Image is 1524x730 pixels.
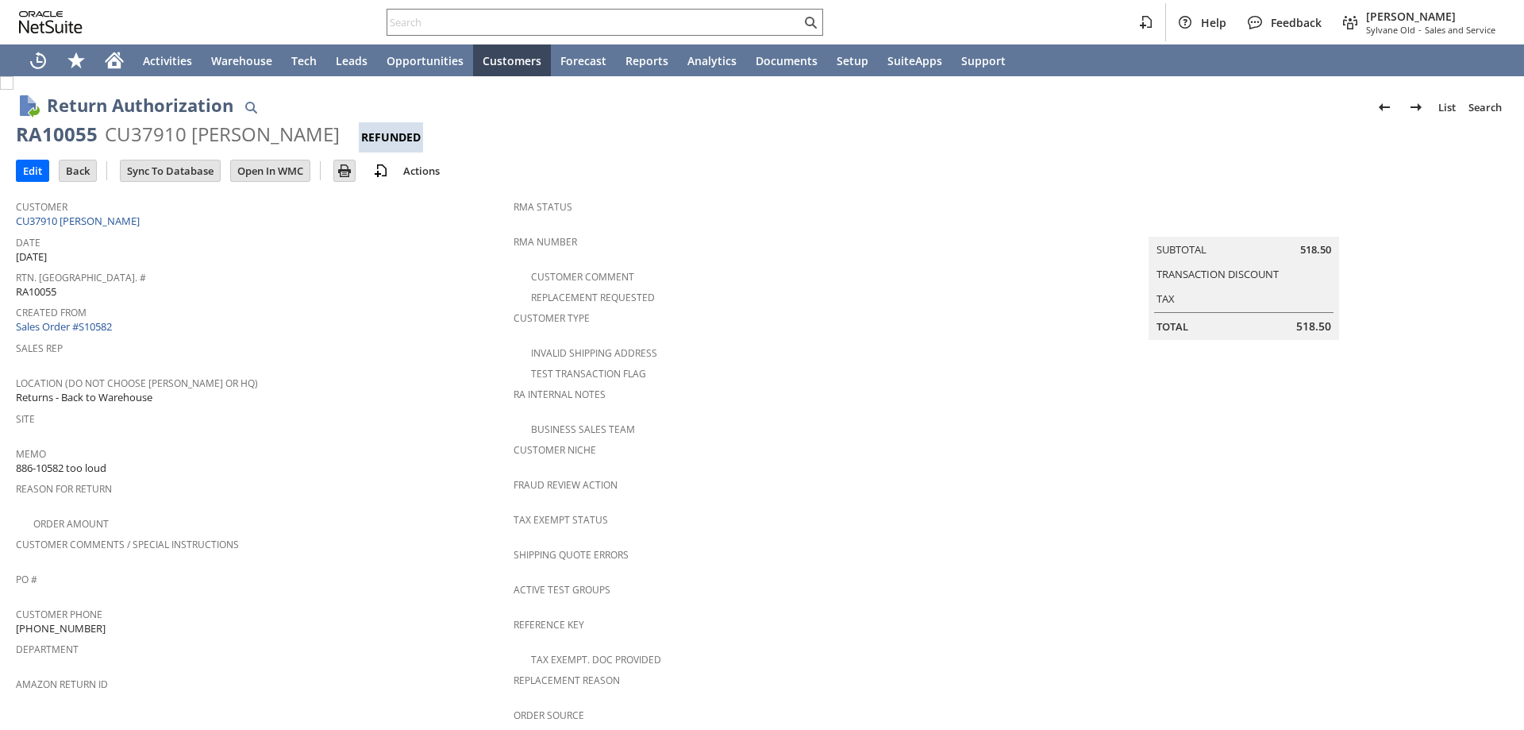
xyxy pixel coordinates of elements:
[359,122,423,153] div: Refunded
[16,319,116,334] a: Sales Order #S10582
[952,44,1015,76] a: Support
[231,160,310,181] input: Open In WMC
[16,390,152,405] span: Returns - Back to Warehouse
[756,53,818,68] span: Documents
[143,53,192,68] span: Activities
[16,377,258,390] a: Location (Do Not Choose [PERSON_NAME] or HQ)
[16,621,106,636] span: [PHONE_NUMBER]
[1296,319,1331,334] span: 518.50
[514,618,584,632] a: Reference Key
[397,164,446,178] a: Actions
[551,44,616,76] a: Forecast
[531,367,646,380] a: Test Transaction Flag
[616,44,678,76] a: Reports
[387,53,464,68] span: Opportunities
[16,538,239,551] a: Customer Comments / Special Instructions
[16,447,46,461] a: Memo
[1418,24,1422,36] span: -
[1425,24,1495,36] span: Sales and Service
[105,51,124,70] svg: Home
[16,678,108,691] a: Amazon Return ID
[1300,242,1331,257] span: 518.50
[1156,242,1206,257] a: Subtotal
[1407,98,1426,117] img: Next
[514,478,618,492] a: Fraud Review Action
[16,214,144,228] a: CU37910 [PERSON_NAME]
[16,573,37,586] a: PO #
[16,342,63,355] a: Sales Rep
[1462,95,1508,120] a: Search
[961,53,1006,68] span: Support
[514,548,629,562] a: Shipping Quote Errors
[887,53,942,68] span: SuiteApps
[16,482,112,496] a: Reason For Return
[16,249,47,265] span: [DATE]
[291,53,317,68] span: Tech
[514,200,572,214] a: RMA Status
[514,674,620,687] a: Replacement reason
[801,13,820,32] svg: Search
[514,235,577,249] a: RMA Number
[1375,98,1394,117] img: Previous
[746,44,827,76] a: Documents
[827,44,878,76] a: Setup
[483,53,541,68] span: Customers
[33,517,109,531] a: Order Amount
[47,92,233,118] h1: Return Authorization
[16,608,102,621] a: Customer Phone
[202,44,282,76] a: Warehouse
[473,44,551,76] a: Customers
[241,98,260,117] img: Quick Find
[878,44,952,76] a: SuiteApps
[19,44,57,76] a: Recent Records
[60,160,96,181] input: Back
[19,11,83,33] svg: logo
[371,161,391,180] img: add-record.svg
[1432,95,1462,120] a: List
[387,13,801,32] input: Search
[133,44,202,76] a: Activities
[560,53,606,68] span: Forecast
[531,423,635,436] a: Business Sales Team
[1156,292,1175,306] a: Tax
[625,53,668,68] span: Reports
[16,306,87,319] a: Created From
[211,53,272,68] span: Warehouse
[687,53,737,68] span: Analytics
[95,44,133,76] a: Home
[29,51,48,70] svg: Recent Records
[16,643,79,656] a: Department
[67,51,86,70] svg: Shortcuts
[514,311,590,325] a: Customer Type
[1156,267,1279,281] a: Transaction Discount
[57,44,95,76] div: Shortcuts
[335,161,354,180] img: Print
[531,346,657,360] a: Invalid Shipping Address
[678,44,746,76] a: Analytics
[334,160,355,181] input: Print
[16,236,40,249] a: Date
[514,388,606,401] a: RA Internal Notes
[282,44,326,76] a: Tech
[837,53,868,68] span: Setup
[531,653,661,666] a: Tax Exempt. Doc Provided
[16,200,67,214] a: Customer
[16,122,98,147] div: RA10055
[514,709,584,722] a: Order Source
[17,160,48,181] input: Edit
[1156,319,1188,334] a: Total
[1149,211,1339,237] caption: Summary
[531,270,634,284] a: Customer Comment
[514,583,610,597] a: Active Test Groups
[105,122,340,147] div: CU37910 [PERSON_NAME]
[1366,9,1495,24] span: [PERSON_NAME]
[16,412,35,426] a: Site
[514,513,608,527] a: Tax Exempt Status
[336,53,368,68] span: Leads
[326,44,377,76] a: Leads
[16,284,56,299] span: RA10055
[1366,24,1415,36] span: Sylvane Old
[377,44,473,76] a: Opportunities
[1201,15,1226,30] span: Help
[514,443,596,457] a: Customer Niche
